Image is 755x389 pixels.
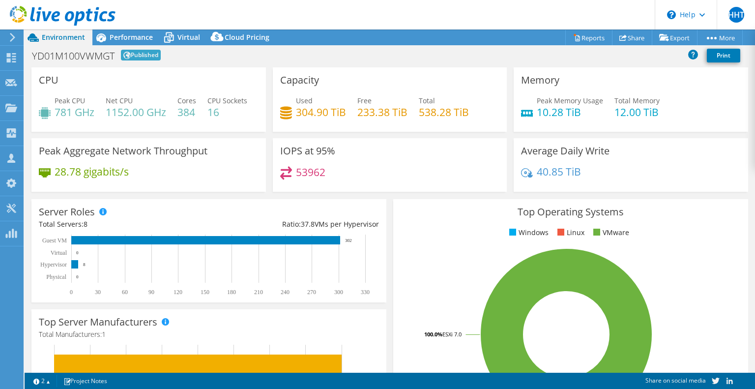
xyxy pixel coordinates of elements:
span: Peak Memory Usage [537,96,603,105]
a: More [697,30,743,45]
h3: Average Daily Write [521,146,610,156]
a: 2 [27,375,57,387]
text: Hypervisor [40,261,67,268]
h4: Total Manufacturers: [39,329,379,340]
h3: IOPS at 95% [280,146,335,156]
h3: Top Server Manufacturers [39,317,157,328]
h4: 304.90 TiB [296,107,346,118]
span: Cores [177,96,196,105]
span: CPU Sockets [207,96,247,105]
text: 270 [307,289,316,296]
span: Free [357,96,372,105]
li: Windows [507,227,549,238]
text: 60 [122,289,128,296]
text: 300 [334,289,343,296]
span: Cloud Pricing [225,32,269,42]
text: 330 [361,289,370,296]
h3: Peak Aggregate Network Throughput [39,146,207,156]
span: Environment [42,32,85,42]
span: Share on social media [645,376,706,385]
h3: CPU [39,75,58,86]
text: 120 [174,289,182,296]
text: 240 [281,289,290,296]
span: Used [296,96,313,105]
text: 0 [70,289,73,296]
a: Print [707,49,740,62]
text: Guest VM [42,237,67,244]
a: Share [612,30,652,45]
text: 90 [148,289,154,296]
h4: 384 [177,107,196,118]
h1: YD01M100VWMGT [32,51,115,61]
h4: 28.78 gigabits/s [55,166,129,177]
tspan: ESXi 7.0 [442,330,462,338]
h4: 53962 [296,167,325,178]
h4: 10.28 TiB [537,107,603,118]
span: 1 [102,329,106,339]
span: Net CPU [106,96,133,105]
span: Total [419,96,435,105]
h3: Memory [521,75,559,86]
text: 30 [95,289,101,296]
a: Export [652,30,697,45]
h4: 1152.00 GHz [106,107,166,118]
svg: \n [667,10,676,19]
h4: 781 GHz [55,107,94,118]
text: 302 [345,238,352,243]
span: 37.8 [301,219,315,229]
a: Reports [565,30,612,45]
li: Linux [555,227,584,238]
span: Published [121,50,161,60]
h4: 12.00 TiB [614,107,660,118]
span: 8 [84,219,87,229]
text: 0 [76,250,79,255]
text: 210 [254,289,263,296]
text: 180 [227,289,236,296]
span: Virtual [177,32,200,42]
h3: Capacity [280,75,319,86]
li: VMware [591,227,629,238]
h4: 16 [207,107,247,118]
text: 8 [83,262,86,267]
tspan: 100.0% [424,330,442,338]
div: Total Servers: [39,219,209,230]
text: 150 [201,289,209,296]
h3: Server Roles [39,207,95,217]
h3: Top Operating Systems [401,207,741,217]
h4: 40.85 TiB [537,166,581,177]
h4: 233.38 TiB [357,107,407,118]
text: 0 [76,274,79,279]
span: Peak CPU [55,96,85,105]
span: HHT [728,7,744,23]
text: Physical [46,273,66,280]
a: Project Notes [57,375,114,387]
span: Performance [110,32,153,42]
span: Total Memory [614,96,660,105]
div: Ratio: VMs per Hypervisor [209,219,379,230]
text: Virtual [51,249,67,256]
h4: 538.28 TiB [419,107,469,118]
